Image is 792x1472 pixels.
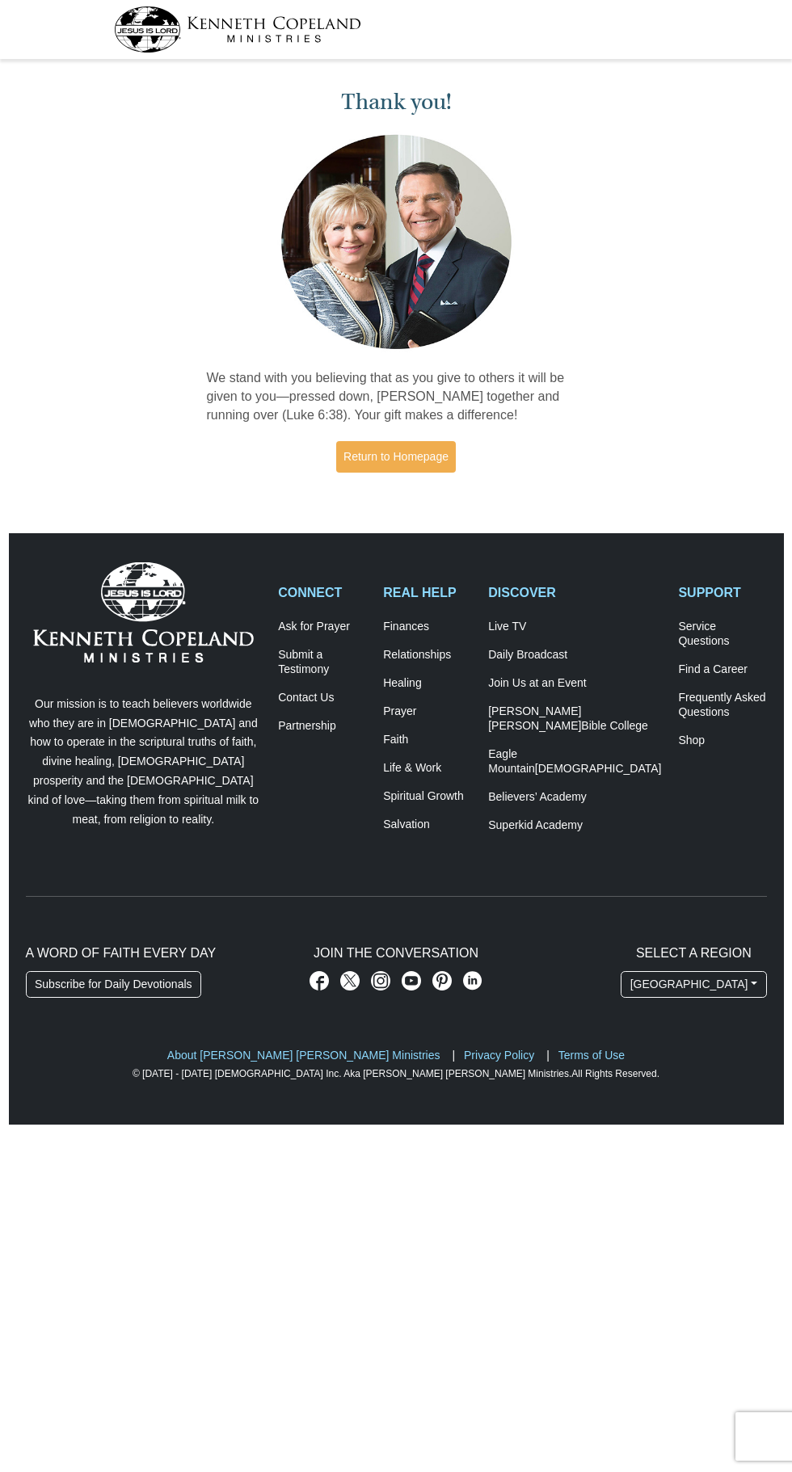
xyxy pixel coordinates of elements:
a: Superkid Academy [488,818,661,833]
a: Spiritual Growth [383,789,471,804]
a: Life & Work [383,761,471,776]
p: All Rights Reserved. [26,1066,767,1082]
a: Healing [383,676,471,691]
a: Partnership [278,719,366,734]
a: Aka [PERSON_NAME] [PERSON_NAME] Ministries. [343,1068,571,1079]
h2: Select A Region [621,945,766,961]
img: Kenneth and Gloria [277,131,516,353]
a: Shop [678,734,766,748]
a: Service Questions [678,620,766,649]
a: Faith [383,733,471,747]
a: Believers’ Academy [488,790,661,805]
h2: REAL HELP [383,585,471,600]
a: [PERSON_NAME] [PERSON_NAME]Bible College [488,704,661,734]
p: We stand with you believing that as you give to others it will be given to you—pressed down, [PER... [207,369,586,425]
span: Bible College [581,719,648,732]
h2: DISCOVER [488,585,661,600]
a: Frequently AskedQuestions [678,691,766,720]
h2: Join The Conversation [278,945,514,961]
a: Live TV [488,620,661,634]
h1: Thank you! [207,89,586,116]
a: Ask for Prayer [278,620,366,634]
h2: SUPPORT [678,585,766,600]
a: About [PERSON_NAME] [PERSON_NAME] Ministries [167,1049,440,1062]
a: Join Us at an Event [488,676,661,691]
img: kcm-header-logo.svg [114,6,361,53]
a: Daily Broadcast [488,648,661,662]
a: Return to Homepage [336,441,456,473]
a: Subscribe for Daily Devotionals [26,971,202,999]
a: [DEMOGRAPHIC_DATA] Inc. [215,1068,342,1079]
p: Our mission is to teach believers worldwide who they are in [DEMOGRAPHIC_DATA] and how to operate... [26,695,262,830]
a: Salvation [383,818,471,832]
img: Kenneth Copeland Ministries [33,562,254,662]
a: Finances [383,620,471,634]
a: Eagle Mountain[DEMOGRAPHIC_DATA] [488,747,661,776]
a: Privacy Policy [464,1049,534,1062]
a: Relationships [383,648,471,662]
button: [GEOGRAPHIC_DATA] [621,971,766,999]
a: © [DATE] - [DATE] [133,1068,212,1079]
a: Find a Career [678,662,766,677]
h2: CONNECT [278,585,366,600]
a: Prayer [383,704,471,719]
a: Submit a Testimony [278,648,366,677]
a: Contact Us [278,691,366,705]
span: A Word of Faith Every Day [26,946,217,960]
a: Terms of Use [558,1049,625,1062]
span: [DEMOGRAPHIC_DATA] [535,762,662,775]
